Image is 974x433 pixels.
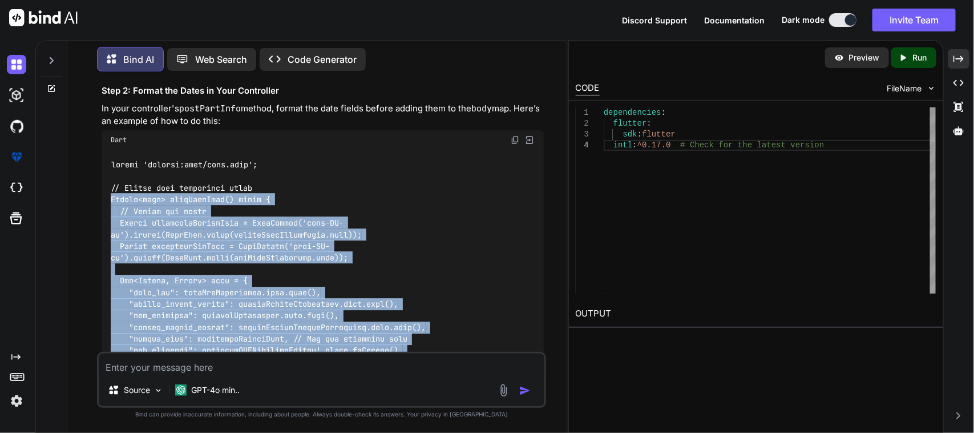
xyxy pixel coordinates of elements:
[623,130,637,139] span: sdk
[576,118,589,129] div: 2
[637,130,642,139] span: :
[7,391,26,411] img: settings
[576,107,589,118] div: 1
[576,129,589,140] div: 3
[569,300,943,327] h2: OUTPUT
[7,86,26,105] img: darkAi-studio
[524,135,535,145] img: Open in Browser
[153,386,163,395] img: Pick Models
[887,83,922,94] span: FileName
[622,14,687,26] button: Discord Support
[7,55,26,74] img: darkChat
[195,53,247,66] p: Web Search
[632,141,637,150] span: :
[637,141,671,150] span: ^0.17.0
[191,384,240,396] p: GPT-4o min..
[102,102,544,128] p: In your controller's method, format the date fields before adding them to the map. Here’s an exam...
[872,9,956,31] button: Invite Team
[576,82,600,95] div: CODE
[471,103,492,114] code: body
[622,15,687,25] span: Discord Support
[123,53,154,66] p: Bind AI
[179,103,241,114] code: postPartInfo
[175,384,187,396] img: GPT-4o mini
[661,108,666,117] span: :
[613,141,633,150] span: intl
[704,15,765,25] span: Documentation
[9,9,78,26] img: Bind AI
[97,410,547,419] p: Bind can provide inaccurate information, including about people. Always double-check its answers....
[111,135,127,145] span: Dart
[913,52,927,63] p: Run
[102,85,544,98] h3: Step 2: Format the Dates in Your Controller
[834,53,844,63] img: preview
[704,14,765,26] button: Documentation
[613,119,647,128] span: flutter
[849,52,880,63] p: Preview
[782,14,825,26] span: Dark mode
[7,178,26,198] img: cloudideIcon
[7,147,26,167] img: premium
[519,385,531,396] img: icon
[642,130,676,139] span: flutter
[511,135,520,145] img: copy
[124,384,150,396] p: Source
[497,384,510,397] img: attachment
[604,108,661,117] span: dependencies
[288,53,357,66] p: Code Generator
[680,141,824,150] span: # Check for the latest version
[646,119,651,128] span: :
[927,83,936,93] img: chevron down
[7,117,26,136] img: githubDark
[576,140,589,151] div: 4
